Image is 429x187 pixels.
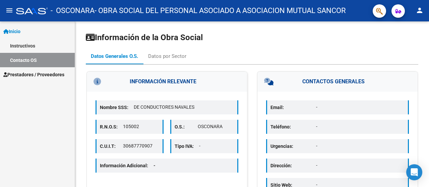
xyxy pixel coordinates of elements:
[154,163,156,168] span: -
[86,32,418,43] h1: Información de la Obra Social
[175,143,199,150] p: Tipo IVA:
[406,164,422,180] div: Open Intercom Messenger
[198,123,234,130] p: OSCONARA
[316,143,405,150] p: -
[3,71,64,78] span: Prestadores / Proveedores
[91,53,138,60] div: Datos Generales O.S.
[100,143,123,150] p: C.U.I.T:
[123,123,159,130] p: 105002
[100,123,123,130] p: R.N.O.S:
[123,143,159,150] p: 30687770907
[148,53,186,60] div: Datos por Sector
[134,104,234,111] p: DE CONDUCTORES NAVALES
[270,104,316,111] p: Email:
[5,6,13,14] mat-icon: menu
[416,6,424,14] mat-icon: person
[95,3,346,18] span: - OBRA SOCIAL DEL PERSONAL ASOCIADO A ASOCIACION MUTUAL SANCOR
[100,162,161,169] p: Información Adicional:
[51,3,95,18] span: - OSCONARA
[87,72,247,92] h3: INFORMACIÓN RELEVANTE
[270,143,316,150] p: Urgencias:
[316,104,405,111] p: -
[3,28,20,35] span: Inicio
[316,162,405,169] p: -
[270,162,316,169] p: Dirección:
[100,104,134,111] p: Nombre SSS:
[175,123,198,130] p: O.S.:
[270,123,316,130] p: Teléfono:
[316,123,405,130] p: -
[257,72,418,92] h3: CONTACTOS GENERALES
[199,143,234,150] p: -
